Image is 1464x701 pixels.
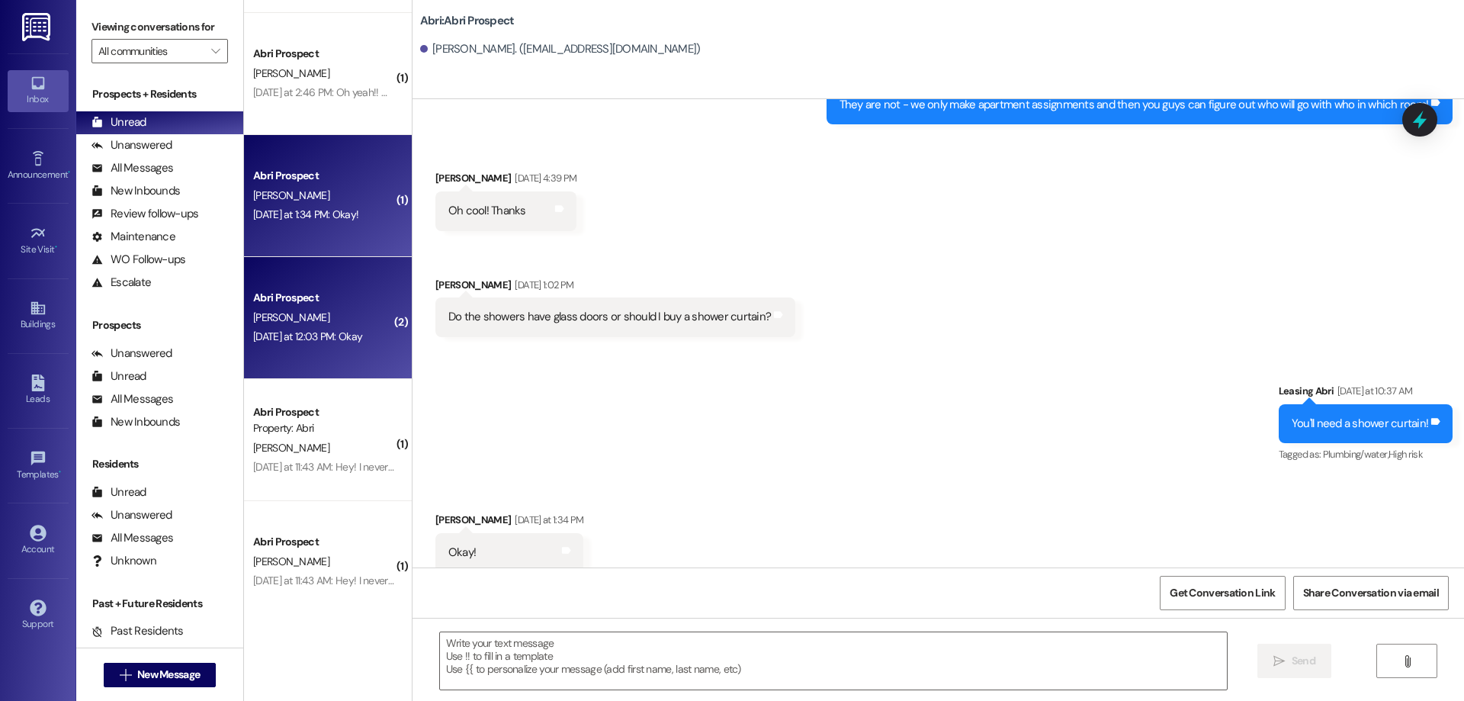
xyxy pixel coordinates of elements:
a: Leads [8,370,69,411]
div: Past Residents [91,623,184,639]
i:  [120,669,131,681]
div: Okay! [448,545,476,561]
div: [DATE] at 12:03 PM: Okay [253,330,362,343]
div: Review follow-ups [91,206,198,222]
span: • [68,167,70,178]
div: Unanswered [91,507,172,523]
div: Unread [91,368,146,384]
button: Get Conversation Link [1160,576,1285,610]
span: [PERSON_NAME] [253,441,329,455]
span: New Message [137,667,200,683]
span: Send [1292,653,1315,669]
div: [PERSON_NAME] [435,512,584,533]
span: [PERSON_NAME] [253,555,329,568]
div: WO Follow-ups [91,252,185,268]
span: • [55,242,57,252]
div: Unknown [91,553,156,569]
i:  [1401,655,1413,667]
span: Get Conversation Link [1170,585,1275,601]
span: [PERSON_NAME] [253,66,329,80]
a: Account [8,520,69,561]
span: • [59,467,61,478]
div: You'll need a shower curtain! [1292,416,1428,432]
div: Unread [91,484,146,500]
div: They are not - we only make apartment assignments and then you guys can figure out who will go wi... [840,97,1429,113]
a: Site Visit • [8,220,69,262]
i:  [211,45,220,57]
div: Unanswered [91,137,172,153]
div: [PERSON_NAME] [435,170,576,191]
span: Share Conversation via email [1303,585,1439,601]
button: Send [1257,644,1331,678]
i:  [1273,655,1285,667]
div: All Messages [91,160,173,176]
div: Tagged as: [1279,443,1453,465]
div: [DATE] at 11:43 AM: Hey! I never received a welcome email or room assignment for this fall. Have ... [253,574,773,587]
button: Share Conversation via email [1293,576,1449,610]
div: [DATE] 4:39 PM [511,170,576,186]
div: Leasing Abri [1279,383,1453,404]
button: New Message [104,663,217,687]
span: [PERSON_NAME] [253,310,329,324]
div: Abri Prospect [253,534,394,550]
label: Viewing conversations for [91,15,228,39]
div: Abri Prospect [253,290,394,306]
span: Plumbing/water , [1323,448,1389,461]
span: High risk [1389,448,1423,461]
div: Residents [76,456,243,472]
div: All Messages [91,391,173,407]
div: Prospects + Residents [76,86,243,102]
div: [DATE] at 10:37 AM [1334,383,1412,399]
div: Unread [91,114,146,130]
div: All Messages [91,530,173,546]
div: Past + Future Residents [76,596,243,612]
div: Prospects [76,317,243,333]
a: Support [8,595,69,636]
div: [DATE] at 1:34 PM [511,512,583,528]
div: [PERSON_NAME]. ([EMAIL_ADDRESS][DOMAIN_NAME]) [420,41,701,57]
div: New Inbounds [91,414,180,430]
div: [DATE] 1:02 PM [511,277,573,293]
div: Unanswered [91,346,172,362]
div: Abri Prospect [253,46,394,62]
b: Abri: Abri Prospect [420,13,515,29]
div: [DATE] at 1:34 PM: Okay! [253,207,358,221]
div: Oh cool! Thanks [448,203,526,219]
div: Abri Prospect [253,404,394,420]
div: Abri Prospect [253,168,394,184]
div: [DATE] at 2:46 PM: Oh yeah!! Of course [253,85,425,99]
div: [PERSON_NAME] [435,277,795,298]
span: [PERSON_NAME] [253,188,329,202]
div: Property: Abri [253,420,394,436]
a: Buildings [8,295,69,336]
input: All communities [98,39,204,63]
a: Templates • [8,445,69,487]
div: [DATE] at 11:43 AM: Hey! I never received a welcome email or room assignment for this fall. Have ... [253,460,773,474]
div: Maintenance [91,229,175,245]
div: Escalate [91,275,151,291]
div: Do the showers have glass doors or should I buy a shower curtain? [448,309,771,325]
a: Inbox [8,70,69,111]
div: New Inbounds [91,183,180,199]
img: ResiDesk Logo [22,13,53,41]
